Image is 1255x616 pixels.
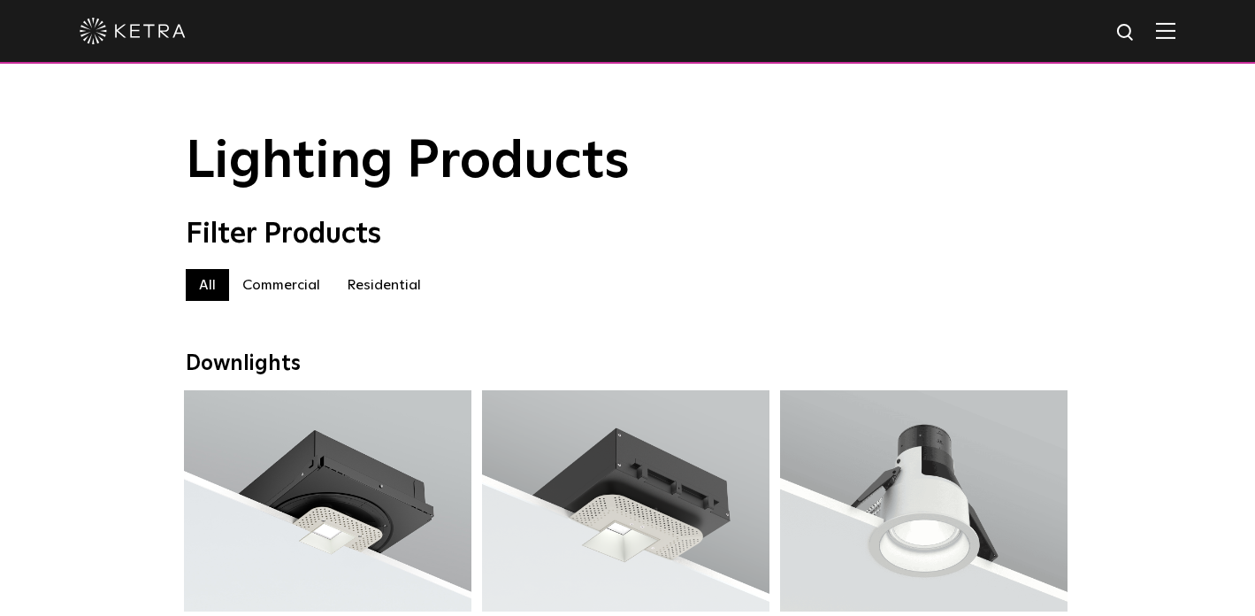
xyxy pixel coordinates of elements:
[186,351,1070,377] div: Downlights
[1115,22,1137,44] img: search icon
[229,269,333,301] label: Commercial
[186,135,630,189] span: Lighting Products
[80,18,186,44] img: ketra-logo-2019-white
[333,269,434,301] label: Residential
[186,269,229,301] label: All
[186,218,1070,251] div: Filter Products
[1156,22,1175,39] img: Hamburger%20Nav.svg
